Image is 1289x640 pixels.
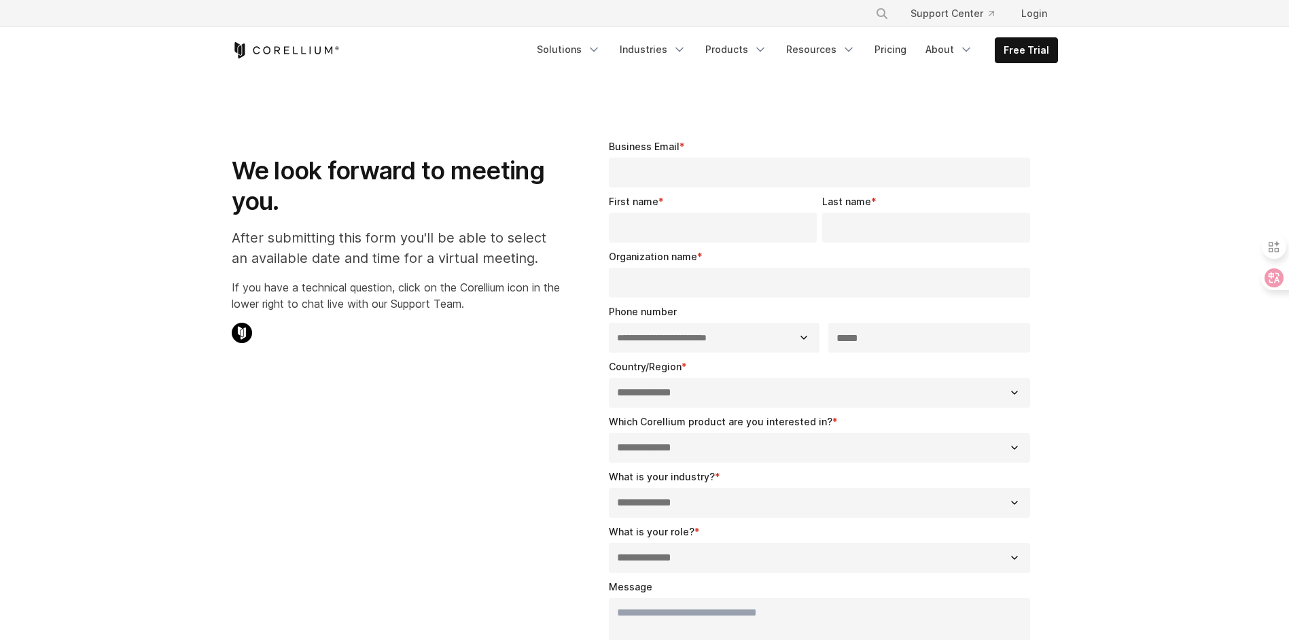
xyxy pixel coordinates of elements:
a: Corellium Home [232,42,340,58]
span: First name [609,196,658,207]
p: After submitting this form you'll be able to select an available date and time for a virtual meet... [232,228,560,268]
button: Search [870,1,894,26]
span: Message [609,581,652,592]
a: Solutions [529,37,609,62]
a: Resources [778,37,864,62]
p: If you have a technical question, click on the Corellium icon in the lower right to chat live wit... [232,279,560,312]
img: Corellium Chat Icon [232,323,252,343]
a: Pricing [866,37,915,62]
span: Phone number [609,306,677,317]
span: What is your role? [609,526,694,537]
span: Organization name [609,251,697,262]
span: What is your industry? [609,471,715,482]
a: Free Trial [995,38,1057,63]
a: Industries [612,37,694,62]
div: Navigation Menu [859,1,1058,26]
a: Support Center [900,1,1005,26]
a: About [917,37,981,62]
span: Last name [822,196,871,207]
a: Login [1010,1,1058,26]
a: Products [697,37,775,62]
div: Navigation Menu [529,37,1058,63]
span: Business Email [609,141,679,152]
span: Which Corellium product are you interested in? [609,416,832,427]
h1: We look forward to meeting you. [232,156,560,217]
span: Country/Region [609,361,682,372]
